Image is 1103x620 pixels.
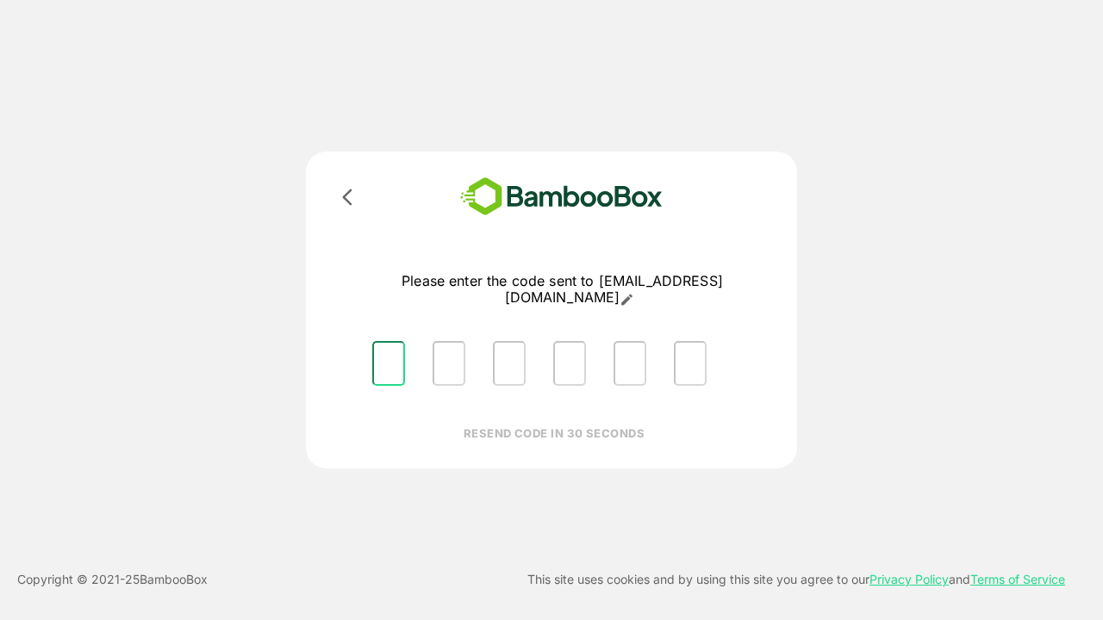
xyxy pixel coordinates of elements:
img: bamboobox [435,172,688,221]
a: Terms of Service [970,572,1065,586]
input: Please enter OTP character 2 [433,341,465,386]
a: Privacy Policy [869,572,949,586]
input: Please enter OTP character 3 [493,341,526,386]
input: Please enter OTP character 5 [614,341,646,386]
p: Please enter the code sent to [EMAIL_ADDRESS][DOMAIN_NAME] [358,273,766,307]
input: Please enter OTP character 6 [674,341,707,386]
p: Copyright © 2021- 25 BambooBox [17,569,208,590]
input: Please enter OTP character 1 [372,341,405,386]
p: This site uses cookies and by using this site you agree to our and [527,569,1065,590]
input: Please enter OTP character 4 [553,341,586,386]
